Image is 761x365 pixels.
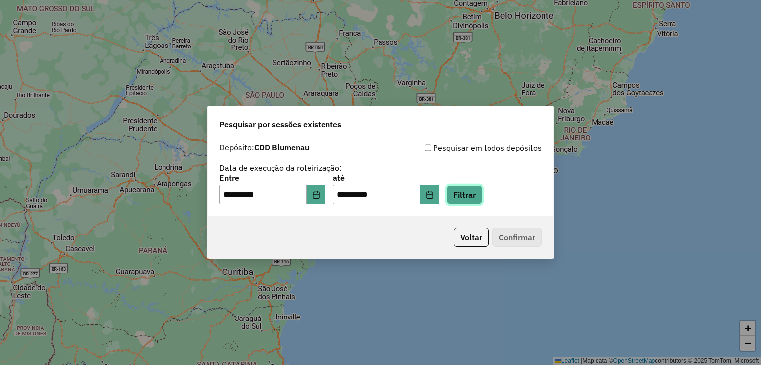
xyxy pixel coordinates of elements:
[454,228,489,247] button: Voltar
[254,142,309,152] strong: CDD Blumenau
[380,142,542,154] div: Pesquisar em todos depósitos
[307,185,326,205] button: Choose Date
[219,162,342,174] label: Data de execução da roteirização:
[420,185,439,205] button: Choose Date
[333,172,438,183] label: até
[219,172,325,183] label: Entre
[447,185,482,204] button: Filtrar
[219,141,309,153] label: Depósito:
[219,118,341,130] span: Pesquisar por sessões existentes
